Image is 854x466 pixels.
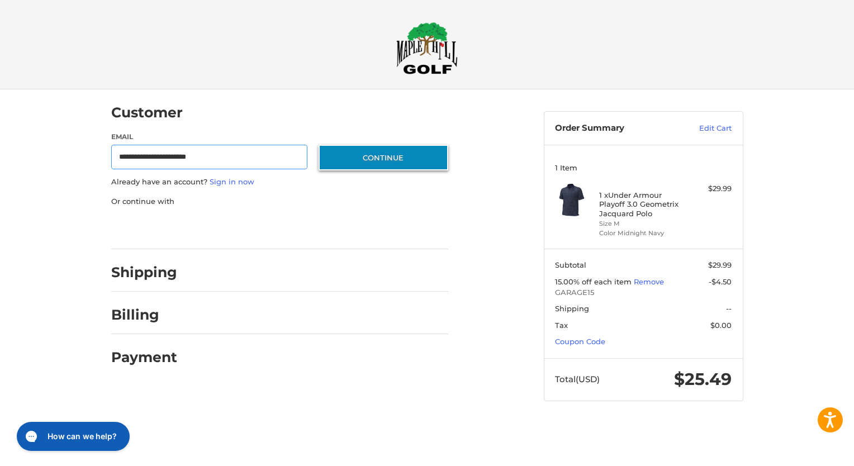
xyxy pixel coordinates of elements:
[555,321,568,330] span: Tax
[555,277,634,286] span: 15.00% off each item
[687,183,732,194] div: $29.99
[11,418,132,455] iframe: Gorgias live chat messenger
[555,260,586,269] span: Subtotal
[674,369,732,389] span: $25.49
[111,306,177,324] h2: Billing
[726,304,732,313] span: --
[319,145,448,170] button: Continue
[555,304,589,313] span: Shipping
[710,321,732,330] span: $0.00
[111,349,177,366] h2: Payment
[555,123,675,134] h3: Order Summary
[111,177,448,188] p: Already have an account?
[675,123,732,134] a: Edit Cart
[202,218,286,238] iframe: PayPal-paylater
[297,218,381,238] iframe: PayPal-venmo
[111,196,448,207] p: Or continue with
[708,260,732,269] span: $29.99
[555,374,600,384] span: Total (USD)
[107,218,191,238] iframe: PayPal-paypal
[555,337,605,346] a: Coupon Code
[396,22,458,74] img: Maple Hill Golf
[555,163,732,172] h3: 1 Item
[210,177,254,186] a: Sign in now
[599,219,685,229] li: Size M
[555,287,732,298] span: GARAGE15
[634,277,664,286] a: Remove
[599,229,685,238] li: Color Midnight Navy
[709,277,732,286] span: -$4.50
[111,104,183,121] h2: Customer
[111,264,177,281] h2: Shipping
[599,191,685,218] h4: 1 x Under Armour Playoff 3.0 Geometrix Jacquard Polo
[111,132,308,142] label: Email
